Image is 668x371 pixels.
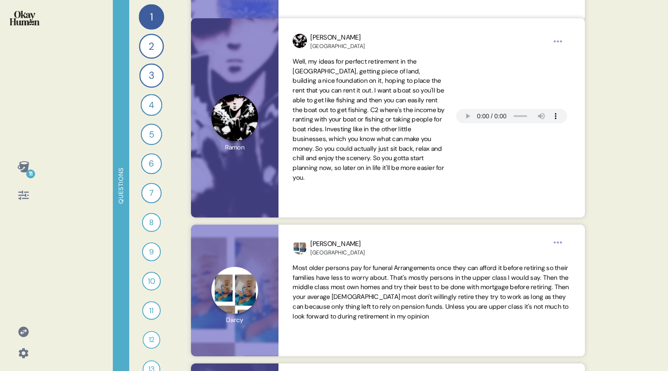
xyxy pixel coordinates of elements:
div: 1 [139,4,164,29]
div: 8 [142,213,161,232]
div: 4 [141,94,163,116]
img: profilepic_23894043523606552.jpg [293,240,307,254]
div: 11 [142,301,161,320]
div: 6 [141,153,162,174]
div: [PERSON_NAME] [310,239,365,249]
div: 2 [139,34,164,59]
div: 12 [143,331,160,349]
div: [PERSON_NAME] [310,32,365,43]
div: 5 [141,124,162,145]
div: 10 [142,272,161,290]
div: [GEOGRAPHIC_DATA] [310,43,365,50]
span: Well, my ideas for perfect retirement in the [GEOGRAPHIC_DATA], getting piece of land, building a... [293,57,445,181]
div: 3 [139,64,164,88]
div: 7 [141,183,162,203]
div: [GEOGRAPHIC_DATA] [310,249,365,256]
div: 11 [26,169,35,178]
img: okayhuman.3b1b6348.png [10,11,40,25]
span: Most older persons pay for funeral Arrangements once they can afford it before retiring so their ... [293,264,569,320]
img: profilepic_24346946454933144.jpg [293,34,307,48]
div: 9 [142,242,161,261]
